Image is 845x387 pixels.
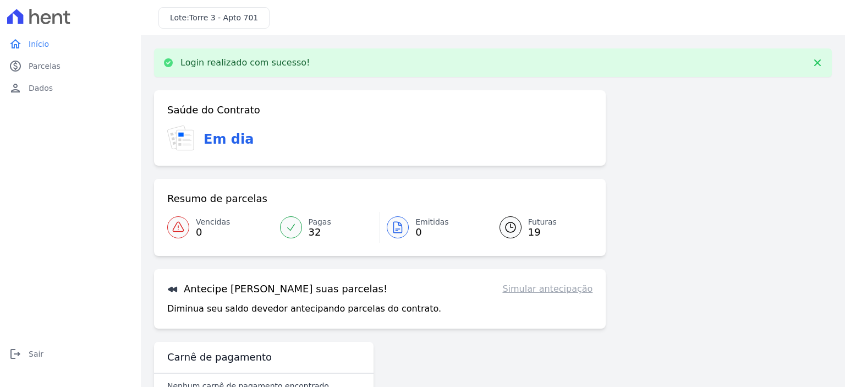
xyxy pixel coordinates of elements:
[309,228,331,237] span: 32
[528,228,557,237] span: 19
[4,33,136,55] a: homeInício
[415,228,449,237] span: 0
[167,192,267,205] h3: Resumo de parcelas
[29,348,43,359] span: Sair
[4,55,136,77] a: paidParcelas
[9,59,22,73] i: paid
[189,13,258,22] span: Torre 3 - Apto 701
[309,216,331,228] span: Pagas
[204,129,254,149] h3: Em dia
[196,216,230,228] span: Vencidas
[170,12,258,24] h3: Lote:
[4,77,136,99] a: personDados
[528,216,557,228] span: Futuras
[29,39,49,50] span: Início
[9,37,22,51] i: home
[167,302,441,315] p: Diminua seu saldo devedor antecipando parcelas do contrato.
[9,347,22,361] i: logout
[4,343,136,365] a: logoutSair
[29,83,53,94] span: Dados
[415,216,449,228] span: Emitidas
[167,103,260,117] h3: Saúde do Contrato
[486,212,593,243] a: Futuras 19
[9,81,22,95] i: person
[29,61,61,72] span: Parcelas
[167,351,272,364] h3: Carnê de pagamento
[273,212,380,243] a: Pagas 32
[180,57,310,68] p: Login realizado com sucesso!
[380,212,486,243] a: Emitidas 0
[196,228,230,237] span: 0
[502,282,592,296] a: Simular antecipação
[167,282,387,296] h3: Antecipe [PERSON_NAME] suas parcelas!
[167,212,273,243] a: Vencidas 0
